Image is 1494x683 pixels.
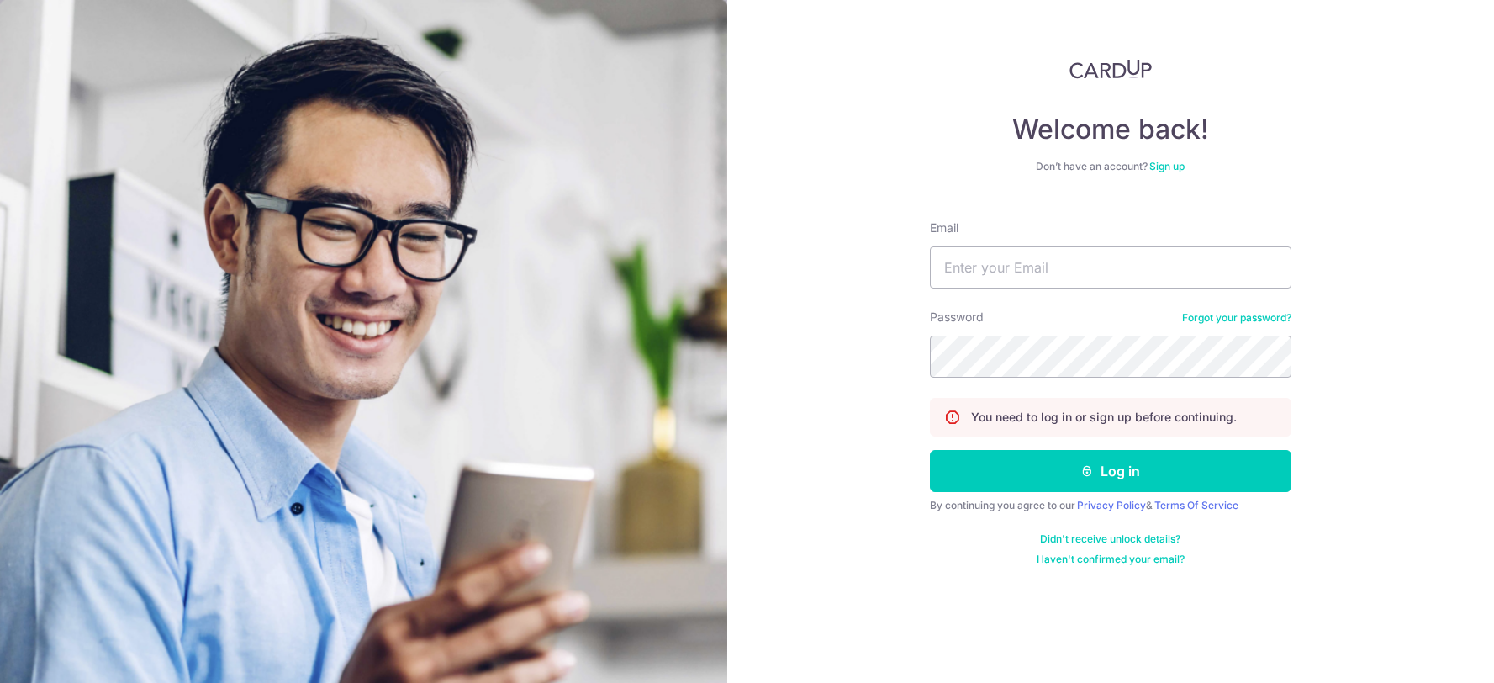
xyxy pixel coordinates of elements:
[1149,160,1185,172] a: Sign up
[1037,553,1185,566] a: Haven't confirmed your email?
[930,309,984,326] label: Password
[971,409,1237,426] p: You need to log in or sign up before continuing.
[1077,499,1146,511] a: Privacy Policy
[930,246,1291,289] input: Enter your Email
[930,113,1291,146] h4: Welcome back!
[1154,499,1238,511] a: Terms Of Service
[930,160,1291,173] div: Don’t have an account?
[1069,59,1152,79] img: CardUp Logo
[1182,311,1291,325] a: Forgot your password?
[930,499,1291,512] div: By continuing you agree to our &
[930,450,1291,492] button: Log in
[930,220,958,236] label: Email
[1040,532,1180,546] a: Didn't receive unlock details?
